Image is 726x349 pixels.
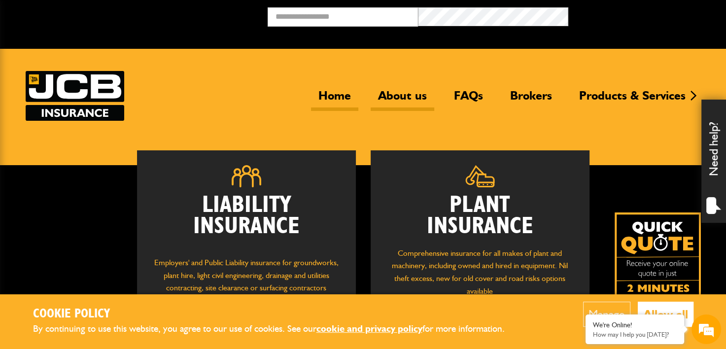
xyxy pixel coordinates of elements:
h2: Plant Insurance [385,195,575,237]
a: Home [311,88,358,111]
div: We're Online! [593,321,677,329]
p: Employers' and Public Liability insurance for groundworks, plant hire, light civil engineering, d... [152,256,341,304]
p: Comprehensive insurance for all makes of plant and machinery, including owned and hired in equipm... [385,247,575,297]
a: Get your insurance quote isn just 2-minutes [615,212,701,299]
img: Quick Quote [615,212,701,299]
a: Brokers [503,88,559,111]
button: Allow all [638,302,693,327]
button: Broker Login [568,7,719,23]
a: cookie and privacy policy [316,323,422,334]
img: JCB Insurance Services logo [26,71,124,121]
button: Manage [583,302,630,327]
a: JCB Insurance Services [26,71,124,121]
h2: Cookie Policy [33,307,521,322]
a: Products & Services [572,88,693,111]
p: By continuing to use this website, you agree to our use of cookies. See our for more information. [33,321,521,337]
p: How may I help you today? [593,331,677,338]
div: Need help? [701,100,726,223]
a: About us [371,88,434,111]
a: FAQs [447,88,490,111]
h2: Liability Insurance [152,195,341,247]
